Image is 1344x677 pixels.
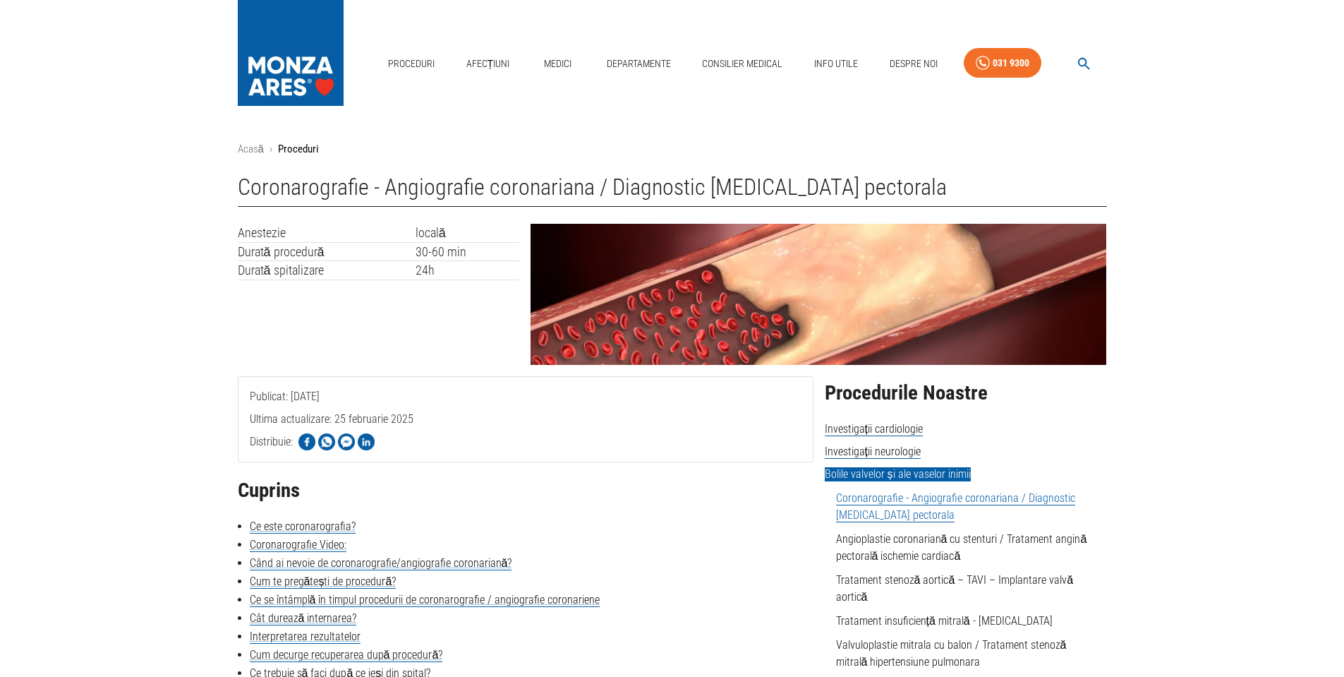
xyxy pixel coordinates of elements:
a: Afecțiuni [461,49,516,78]
a: Medici [535,49,581,78]
p: Distribuie: [250,433,293,450]
a: 031 9300 [964,48,1041,78]
img: Share on WhatsApp [318,433,335,450]
a: Tratament stenoză aortică – TAVI – Implantare valvă aortică [836,573,1074,604]
td: 24h [416,261,520,280]
a: Despre Noi [884,49,943,78]
a: Când ai nevoie de coronarografie/angiografie coronariană? [250,556,512,570]
a: Consilier Medical [696,49,788,78]
img: Share on LinkedIn [358,433,375,450]
a: Info Utile [809,49,864,78]
a: Ce se întâmplă în timpul procedurii de coronarografie / angiografie coronariene [250,593,600,607]
span: Investigații neurologie [825,445,921,459]
span: Bolile valvelor și ale vaselor inimii [825,467,971,481]
td: Anestezie [238,224,416,242]
a: Coronarografie Video: [250,538,346,552]
a: Tratament insuficiență mitrală - [MEDICAL_DATA] [836,614,1053,628]
p: Proceduri [278,141,318,157]
td: Durată procedură [238,242,416,261]
h1: Coronarografie - Angiografie coronariana / Diagnostic [MEDICAL_DATA] pectorala [238,174,1107,207]
a: Proceduri [382,49,440,78]
a: Interpretarea rezultatelor [250,630,361,644]
a: Angioplastie coronariană cu stenturi / Tratament angină pectorală ischemie cardiacă [836,532,1087,563]
a: Ce este coronarografia? [250,520,356,534]
a: Cât durează internarea? [250,611,357,625]
a: Valvuloplastie mitrala cu balon / Tratament stenoză mitrală hipertensiune pulmonara [836,638,1067,669]
h2: Procedurile Noastre [825,382,1107,405]
img: Share on Facebook Messenger [338,433,355,450]
img: Share on Facebook [298,433,315,450]
a: Cum te pregătești de procedură? [250,575,396,589]
td: locală [416,224,520,242]
nav: breadcrumb [238,141,1107,157]
td: Durată spitalizare [238,261,416,280]
img: Coronarografie - Angiografie coronariana | MONZA ARES [531,224,1106,365]
a: Cum decurge recuperarea după procedură? [250,648,443,662]
h2: Cuprins [238,479,813,502]
span: Investigații cardiologie [825,422,923,436]
a: Acasă [238,143,264,155]
td: 30-60 min [416,242,520,261]
a: Departamente [601,49,677,78]
div: 031 9300 [993,54,1029,72]
span: Ultima actualizare: 25 februarie 2025 [250,412,413,482]
li: › [270,141,272,157]
span: Publicat: [DATE] [250,390,320,460]
a: Coronarografie - Angiografie coronariana / Diagnostic [MEDICAL_DATA] pectorala [836,491,1075,522]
